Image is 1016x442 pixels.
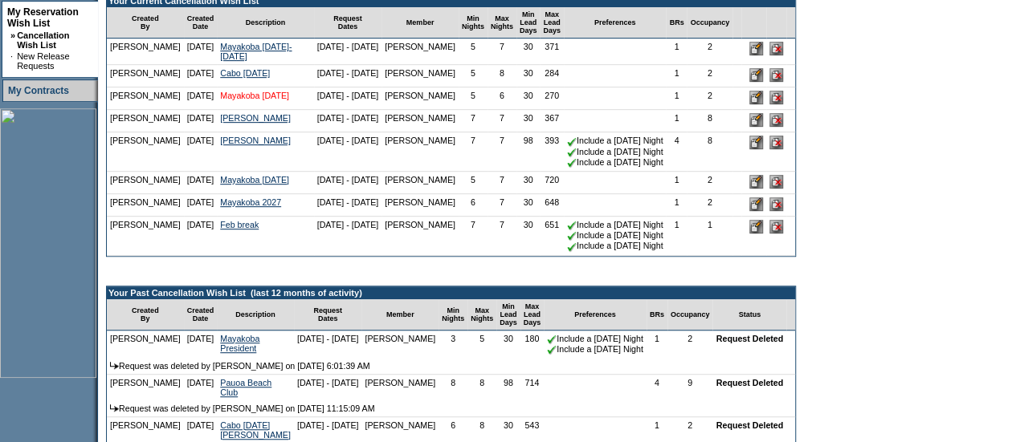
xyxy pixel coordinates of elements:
td: 4 [666,132,687,172]
td: [DATE] [184,87,218,110]
nobr: [DATE] - [DATE] [317,220,379,229]
td: 98 [516,132,541,172]
nobr: Include a [DATE] Night [567,241,663,250]
td: Description [217,299,294,330]
td: [PERSON_NAME] [107,65,184,87]
td: 7 [488,132,516,172]
a: Mayakoba [DATE] [220,175,289,185]
td: 270 [540,87,564,110]
a: [PERSON_NAME] [220,136,291,145]
td: Member [361,299,439,330]
td: 5 [467,330,496,358]
td: [PERSON_NAME] [382,65,459,87]
td: 2 [687,87,732,110]
a: Cabo [DATE] [220,68,270,78]
a: Feb break [220,220,259,229]
td: [PERSON_NAME] [107,217,184,256]
td: [PERSON_NAME] [107,194,184,217]
td: [PERSON_NAME] [107,375,184,400]
td: 2 [687,194,732,217]
td: 180 [520,330,545,358]
td: 8 [488,65,516,87]
td: [PERSON_NAME] [382,172,459,194]
td: 7 [459,132,488,172]
nobr: [DATE] - [DATE] [317,68,379,78]
td: [PERSON_NAME] [361,375,439,400]
td: [DATE] [184,110,218,132]
td: [PERSON_NAME] [107,132,184,172]
td: Member [382,7,459,39]
td: [DATE] [184,65,218,87]
td: Occupancy [667,299,713,330]
input: Delete this Request [769,68,783,82]
nobr: Include a [DATE] Night [547,334,643,343]
td: 714 [520,375,545,400]
img: chkSmaller.gif [567,148,577,157]
td: Min Nights [439,299,467,330]
img: chkSmaller.gif [567,137,577,147]
td: 1 [647,330,667,358]
a: Cabo [DATE] [PERSON_NAME] [220,420,291,440]
a: Mayakoba President [220,334,259,353]
nobr: [DATE] - [DATE] [297,334,359,343]
td: 7 [488,194,516,217]
td: 8 [687,110,732,132]
td: 98 [496,375,520,400]
img: chkSmaller.gif [567,242,577,252]
td: 2 [667,330,713,358]
td: Created By [107,299,184,330]
td: 367 [540,110,564,132]
td: [DATE] [184,330,218,358]
td: Description [217,7,313,39]
td: [DATE] [184,375,218,400]
td: BRs [647,299,667,330]
td: Created Date [184,299,218,330]
td: Created By [107,7,184,39]
a: Mayakoba [DATE] [220,91,289,100]
td: Request was deleted by [PERSON_NAME] on [DATE] 11:15:09 AM [107,400,795,417]
td: Request Dates [314,7,382,39]
td: [PERSON_NAME] [107,330,184,358]
td: 7 [459,110,488,132]
td: Max Nights [467,299,496,330]
input: Delete this Request [769,113,783,127]
nobr: Include a [DATE] Night [567,230,663,240]
input: Delete this Request [769,91,783,104]
a: Mayakoba [DATE]-[DATE] [220,42,292,61]
td: 7 [459,217,488,256]
td: 1 [666,110,687,132]
img: chkSmaller.gif [547,335,557,344]
td: 5 [459,65,488,87]
nobr: [DATE] - [DATE] [317,175,379,185]
b: » [10,30,15,40]
td: 30 [516,194,541,217]
input: Edit this Request [749,136,763,149]
td: [DATE] [184,172,218,194]
nobr: Include a [DATE] Night [567,220,663,229]
a: New Release Requests [17,51,69,71]
nobr: [DATE] - [DATE] [297,420,359,430]
td: 30 [496,330,520,358]
td: [PERSON_NAME] [382,87,459,110]
td: 5 [459,172,488,194]
td: Your Past Cancellation Wish List (last 12 months of activity) [107,286,795,299]
td: [DATE] [184,39,218,65]
td: 3 [439,330,467,358]
input: Delete this Request [769,220,783,233]
td: Min Lead Days [496,299,520,330]
td: 2 [687,172,732,194]
input: Edit this Request [749,42,763,55]
td: 30 [516,87,541,110]
nobr: [DATE] - [DATE] [317,136,379,145]
td: 9 [667,375,713,400]
td: Occupancy [687,7,732,39]
input: Delete this Request [769,175,783,189]
td: Preferences [544,299,647,330]
td: 1 [687,217,732,256]
td: Request was deleted by [PERSON_NAME] on [DATE] 6:01:39 AM [107,358,795,375]
nobr: [DATE] - [DATE] [317,91,379,100]
input: Edit this Request [749,91,763,104]
td: [PERSON_NAME] [361,330,439,358]
td: [PERSON_NAME] [107,39,184,65]
td: 8 [687,132,732,172]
